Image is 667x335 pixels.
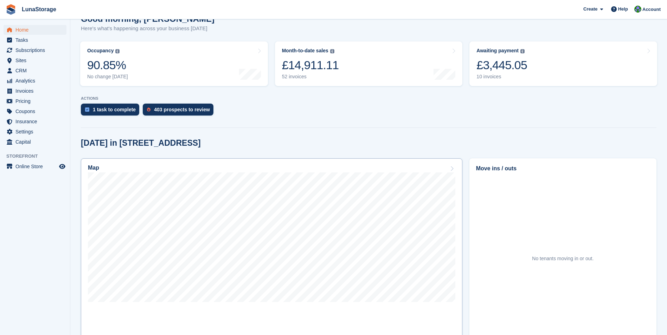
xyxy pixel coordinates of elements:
div: 52 invoices [282,74,339,80]
div: Awaiting payment [476,48,519,54]
a: menu [4,162,66,171]
a: LunaStorage [19,4,59,15]
img: icon-info-grey-7440780725fd019a000dd9b08b2336e03edf1995a4989e88bcd33f0948082b44.svg [115,49,120,53]
h2: Map [88,165,99,171]
span: Coupons [15,106,58,116]
span: Create [583,6,597,13]
span: Pricing [15,96,58,106]
span: Help [618,6,628,13]
div: £14,911.11 [282,58,339,72]
a: menu [4,117,66,126]
span: Insurance [15,117,58,126]
span: Tasks [15,35,58,45]
div: No change [DATE] [87,74,128,80]
a: menu [4,106,66,116]
p: ACTIONS [81,96,656,101]
a: Preview store [58,162,66,171]
div: 90.85% [87,58,128,72]
span: CRM [15,66,58,75]
a: 1 task to complete [81,104,143,119]
span: Analytics [15,76,58,86]
a: 403 prospects to review [143,104,217,119]
span: Account [642,6,661,13]
span: Capital [15,137,58,147]
a: menu [4,55,66,65]
span: Storefront [6,153,70,160]
a: Occupancy 90.85% No change [DATE] [80,41,268,86]
span: Online Store [15,162,58,171]
img: icon-info-grey-7440780725fd019a000dd9b08b2336e03edf1995a4989e88bcd33f0948082b44.svg [330,49,334,53]
div: 1 task to complete [93,107,136,112]
a: menu [4,96,66,106]
a: menu [4,137,66,147]
span: Settings [15,127,58,137]
h2: Move ins / outs [476,164,650,173]
div: £3,445.05 [476,58,527,72]
img: Cathal Vaughan [634,6,641,13]
span: Home [15,25,58,35]
a: Awaiting payment £3,445.05 10 invoices [469,41,657,86]
a: menu [4,35,66,45]
span: Invoices [15,86,58,96]
img: stora-icon-8386f47178a22dfd0bd8f6a31ec36ba5ce8667c1dd55bd0f319d3a0aa187defe.svg [6,4,16,15]
div: Occupancy [87,48,114,54]
div: 10 invoices [476,74,527,80]
span: Subscriptions [15,45,58,55]
p: Here's what's happening across your business [DATE] [81,25,214,33]
a: menu [4,127,66,137]
div: Month-to-date sales [282,48,328,54]
img: prospect-51fa495bee0391a8d652442698ab0144808aea92771e9ea1ae160a38d050c398.svg [147,107,150,112]
a: menu [4,76,66,86]
div: No tenants moving in or out. [532,255,594,262]
a: menu [4,86,66,96]
a: Month-to-date sales £14,911.11 52 invoices [275,41,463,86]
img: icon-info-grey-7440780725fd019a000dd9b08b2336e03edf1995a4989e88bcd33f0948082b44.svg [520,49,525,53]
span: Sites [15,55,58,65]
a: menu [4,25,66,35]
h2: [DATE] in [STREET_ADDRESS] [81,138,201,148]
div: 403 prospects to review [154,107,210,112]
a: menu [4,66,66,75]
a: menu [4,45,66,55]
img: task-75834270c22a3079a89374b754ae025e5fb1db73e45f91037f5363f120a921f8.svg [85,107,89,112]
